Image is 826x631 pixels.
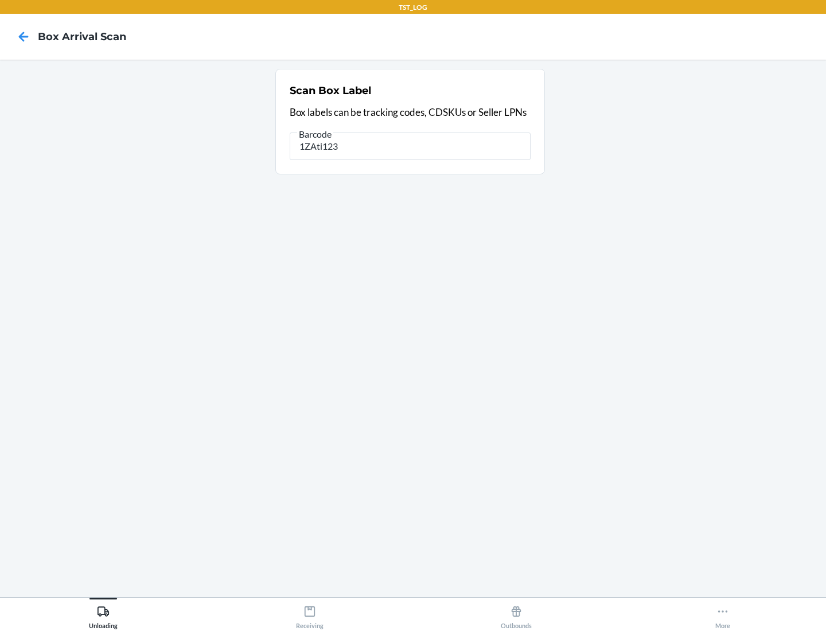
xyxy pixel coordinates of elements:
[206,598,413,629] button: Receiving
[297,128,333,140] span: Barcode
[399,2,427,13] p: TST_LOG
[413,598,619,629] button: Outbounds
[290,105,531,120] p: Box labels can be tracking codes, CDSKUs or Seller LPNs
[501,601,532,629] div: Outbounds
[89,601,118,629] div: Unloading
[290,133,531,160] input: Barcode
[290,83,371,98] h2: Scan Box Label
[38,29,126,44] h4: Box Arrival Scan
[715,601,730,629] div: More
[296,601,324,629] div: Receiving
[619,598,826,629] button: More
